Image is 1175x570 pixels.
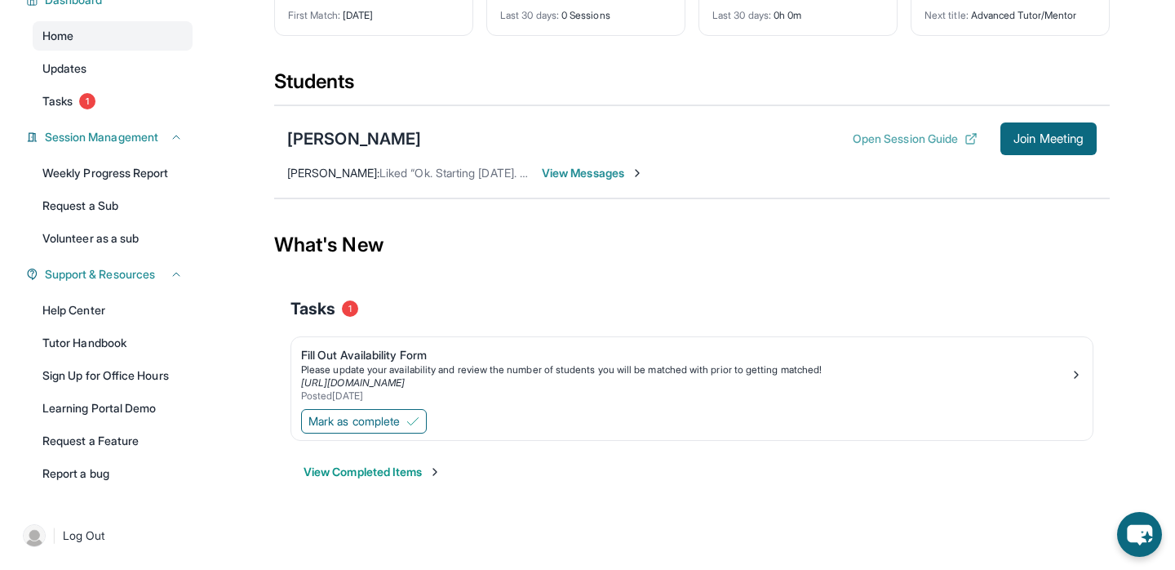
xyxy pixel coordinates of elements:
[38,266,183,283] button: Support & Resources
[45,129,158,145] span: Session Management
[290,297,335,320] span: Tasks
[33,224,193,253] a: Volunteer as a sub
[301,390,1070,403] div: Posted [DATE]
[853,131,978,147] button: Open Session Guide
[33,361,193,390] a: Sign Up for Office Hours
[542,165,644,181] span: View Messages
[42,93,73,109] span: Tasks
[712,9,771,21] span: Last 30 days :
[45,266,155,283] span: Support & Resources
[274,209,1110,281] div: What's New
[301,376,405,389] a: [URL][DOMAIN_NAME]
[23,524,46,547] img: user-img
[342,301,358,317] span: 1
[33,158,193,188] a: Weekly Progress Report
[33,394,193,423] a: Learning Portal Demo
[301,409,427,434] button: Mark as complete
[631,167,644,180] img: Chevron-Right
[288,9,340,21] span: First Match :
[38,129,183,145] button: Session Management
[33,296,193,325] a: Help Center
[500,9,559,21] span: Last 30 days :
[274,69,1110,105] div: Students
[1013,134,1084,144] span: Join Meeting
[33,87,193,116] a: Tasks1
[379,166,561,180] span: Liked “Ok. Starting [DATE]. Thanks”
[287,166,379,180] span: [PERSON_NAME] :
[33,459,193,488] a: Report a bug
[33,426,193,456] a: Request a Feature
[301,363,1070,376] div: Please update your availability and review the number of students you will be matched with prior ...
[406,415,419,428] img: Mark as complete
[291,337,1093,406] a: Fill Out Availability FormPlease update your availability and review the number of students you w...
[287,127,421,150] div: [PERSON_NAME]
[63,528,105,544] span: Log Out
[52,526,56,546] span: |
[33,54,193,83] a: Updates
[1117,512,1162,557] button: chat-button
[79,93,95,109] span: 1
[924,9,969,21] span: Next title :
[33,328,193,358] a: Tutor Handbook
[304,464,441,480] button: View Completed Items
[42,28,73,44] span: Home
[16,518,193,554] a: |Log Out
[301,347,1070,363] div: Fill Out Availability Form
[42,60,87,77] span: Updates
[33,21,193,51] a: Home
[33,191,193,220] a: Request a Sub
[1000,122,1097,155] button: Join Meeting
[308,413,400,430] span: Mark as complete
